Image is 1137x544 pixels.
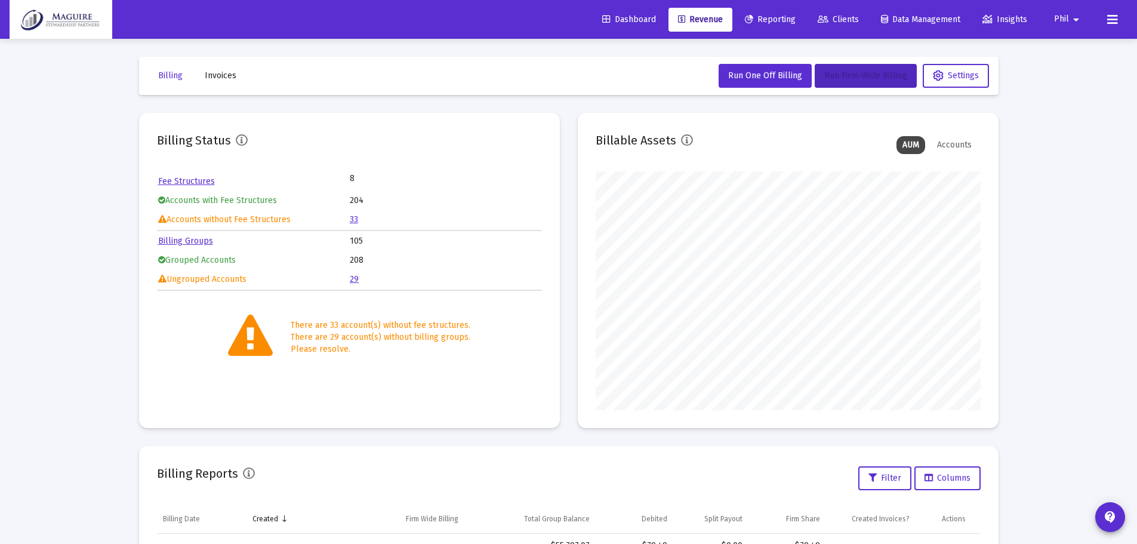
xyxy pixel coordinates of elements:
td: Column Firm Wide Billing [378,505,486,533]
td: Column Actions [936,505,981,533]
div: Actions [942,514,966,524]
div: Firm Wide Billing [406,514,458,524]
span: Phil [1054,14,1069,24]
h2: Billable Assets [596,131,676,150]
span: Columns [925,473,970,483]
button: Settings [923,64,989,88]
a: Revenue [668,8,732,32]
span: Revenue [678,14,723,24]
button: Invoices [195,64,246,88]
button: Phil [1040,7,1098,31]
td: Column Total Group Balance [486,505,596,533]
div: Created [252,514,278,524]
a: Fee Structures [158,176,215,186]
div: Debited [642,514,667,524]
span: Run Firm-Wide Billing [824,70,907,81]
div: AUM [896,136,925,154]
td: Column Billing Date [157,505,247,533]
img: Dashboard [19,8,103,32]
button: Run One Off Billing [719,64,812,88]
span: Settings [933,70,979,81]
span: Filter [868,473,901,483]
span: Billing [158,70,183,81]
span: Dashboard [602,14,656,24]
div: There are 29 account(s) without billing groups. [291,331,470,343]
td: 208 [350,251,541,269]
td: Column Created Invoices? [826,505,936,533]
td: Column Firm Share [748,505,826,533]
a: Billing Groups [158,236,213,246]
td: Ungrouped Accounts [158,271,349,288]
button: Billing [149,64,192,88]
div: Split Payout [704,514,742,524]
div: Please resolve. [291,343,470,355]
a: Insights [973,8,1037,32]
span: Run One Off Billing [728,70,802,81]
a: Data Management [871,8,970,32]
button: Filter [858,466,911,490]
td: Grouped Accounts [158,251,349,269]
mat-icon: contact_support [1103,510,1117,524]
div: Billing Date [163,514,200,524]
a: Reporting [735,8,805,32]
td: 8 [350,173,445,185]
td: 204 [350,192,541,210]
h2: Billing Reports [157,464,238,483]
td: Accounts with Fee Structures [158,192,349,210]
button: Run Firm-Wide Billing [815,64,917,88]
div: Firm Share [786,514,820,524]
span: Reporting [745,14,796,24]
div: Accounts [931,136,978,154]
a: 33 [350,214,358,225]
td: Column Debited [596,505,673,533]
span: Clients [818,14,859,24]
div: Total Group Balance [524,514,590,524]
button: Columns [914,466,981,490]
td: Column Created [246,505,378,533]
mat-icon: arrow_drop_down [1069,8,1083,32]
span: Invoices [205,70,236,81]
td: 105 [350,232,541,250]
a: 29 [350,274,359,284]
div: There are 33 account(s) without fee structures. [291,319,470,331]
h2: Billing Status [157,131,231,150]
td: Column Split Payout [673,505,748,533]
span: Insights [982,14,1027,24]
a: Dashboard [593,8,665,32]
div: Created Invoices? [852,514,910,524]
td: Accounts without Fee Structures [158,211,349,229]
span: Data Management [881,14,960,24]
a: Clients [808,8,868,32]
